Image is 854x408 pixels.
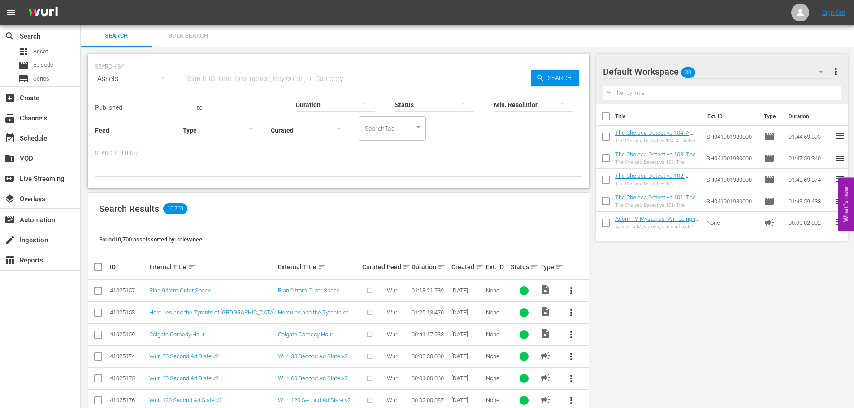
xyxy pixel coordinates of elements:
th: Duration [783,104,837,129]
div: Default Workspace [603,59,832,84]
td: SH041901980000 [703,169,760,190]
div: [DATE] [451,397,483,404]
td: None [703,233,760,255]
span: sort [555,263,564,271]
span: Video [540,284,551,295]
div: 41025175 [110,375,147,382]
div: [DATE] [451,375,483,382]
span: reorder [834,131,845,142]
span: sort [438,263,446,271]
button: more_vert [560,302,582,323]
td: 01:43:59.433 [785,190,834,212]
div: Type [540,262,557,272]
span: Search Results [99,203,159,214]
td: SH041901980000 [703,190,760,212]
div: 41025159 [110,331,147,338]
span: Episode [18,60,29,71]
span: sort [188,263,196,271]
div: None [486,375,508,382]
span: sort [318,263,326,271]
span: Wurl AMC Demo v2 [387,331,403,358]
span: Search [86,31,147,41]
span: reorder [834,195,845,206]
div: ID [110,263,147,271]
th: Title [615,104,702,129]
span: Published: [95,104,124,111]
td: 01:44:59.393 [785,126,834,147]
a: Plan 9 from Outer Space [149,287,211,294]
span: sort [530,263,538,271]
div: None [486,397,508,404]
th: Type [759,104,783,129]
span: Episode [764,196,775,206]
span: Found 10,700 assets sorted by: relevance [99,236,202,243]
span: more_vert [566,373,577,384]
div: The Chelsea Detective 103: The Gentle Giant [615,159,700,165]
span: more_vert [830,66,841,77]
div: 00:00:30.000 [412,353,448,360]
span: Wurl AMC Demo v2 [387,309,403,336]
div: External Title [278,262,360,272]
div: Acorn TV Mysteries_2 sec ad slate [615,224,700,230]
div: 01:25:13.476 [412,309,448,316]
div: None [486,331,508,338]
div: Status [511,262,538,272]
div: None [486,287,508,294]
button: more_vert [560,368,582,389]
span: Wurl AMC Demo v2 [387,353,403,380]
a: Wurl 120 Second Ad Slate v2 [278,397,351,404]
div: 41025158 [110,309,147,316]
a: Wurl 30 Second Ad Slate v2 [149,353,219,360]
span: more_vert [566,351,577,362]
td: 01:47:59.340 [785,147,834,169]
a: Sign Out [822,9,845,16]
div: 00:02:00.087 [412,397,448,404]
td: 00:00:05.005 [785,233,834,255]
span: Ingestion [4,235,15,245]
div: 00:01:00.060 [412,375,448,382]
div: Internal Title [149,262,275,272]
div: The Chelsea Detective 102: [PERSON_NAME] [615,181,700,187]
div: Duration [412,262,448,272]
span: Episode [764,131,775,142]
div: The Chelsea Detective 104: A Chelsea Education [615,138,700,144]
div: 41025157 [110,287,147,294]
span: Episode [764,174,775,185]
span: Episode [764,153,775,163]
a: Colgate Comedy Hour [278,331,333,338]
div: Created [451,262,483,272]
button: more_vert [830,61,841,82]
span: Wurl AMC Demo v2 [387,287,403,314]
a: The Chelsea Detective 102: [PERSON_NAME] (The Chelsea Detective 102: [PERSON_NAME] (amc_networks_... [615,172,698,206]
span: more_vert [566,395,577,406]
span: more_vert [566,307,577,318]
span: Asset [33,47,48,56]
button: Search [531,70,579,86]
a: Hercules and the Tyrants of [GEOGRAPHIC_DATA] [278,309,351,322]
span: create_new_folder [4,153,15,164]
span: 30 [681,63,695,82]
td: SH041901980000 [703,126,760,147]
div: [DATE] [451,353,483,360]
span: Series [33,74,49,83]
span: Schedule [4,133,15,144]
div: 01:18:21.739 [412,287,448,294]
th: Ext. ID [702,104,759,129]
span: Ad [764,217,775,228]
button: more_vert [560,324,582,345]
td: 00:00:02.002 [785,212,834,233]
button: more_vert [560,346,582,367]
td: 01:42:59.874 [785,169,834,190]
a: Wurl 30 Second Ad Slate v2 [278,353,347,360]
div: Assets [95,66,174,91]
a: Wurl 120 Second Ad Slate v2 [149,397,222,404]
span: Search [4,31,15,42]
div: 41025174 [110,353,147,360]
span: Episode [33,60,53,69]
span: more_vert [566,285,577,296]
span: Wurl AMC Demo v2 [387,375,403,402]
span: reorder [834,174,845,185]
p: Search Filters: [95,150,582,157]
div: [DATE] [451,331,483,338]
a: The Chelsea Detective 104: A Chelsea Education (The Chelsea Detective 104: A Chelsea Education (a... [615,129,698,170]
